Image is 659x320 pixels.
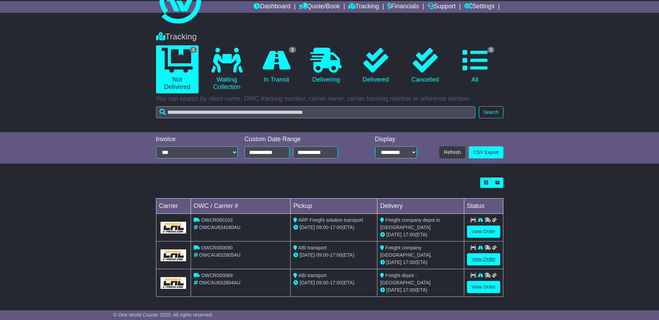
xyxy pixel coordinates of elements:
[469,146,503,158] a: CSV Export
[380,273,431,285] span: Freight depot - [GEOGRAPHIC_DATA]
[201,273,232,278] span: OWCR000089
[428,1,456,13] a: Support
[386,259,402,265] span: [DATE]
[386,232,402,237] span: [DATE]
[199,280,240,285] span: OWCAU632804AU
[467,226,500,238] a: View Order
[298,217,363,223] span: ARP Freight solution transport
[199,225,240,230] span: OWCAU634160AU
[254,1,291,13] a: Dashboard
[316,252,328,258] span: 09:00
[403,287,415,293] span: 17:00
[403,232,415,237] span: 17:00
[113,312,213,318] span: © One World Courier 2025. All rights reserved.
[487,47,495,53] span: 3
[380,259,461,266] div: (ETA)
[299,1,340,13] a: Quote/Book
[156,136,238,143] div: Invoice
[454,45,496,86] a: 3 All
[403,259,415,265] span: 17:00
[375,136,417,143] div: Display
[479,106,503,118] button: Search
[300,280,315,285] span: [DATE]
[467,253,500,265] a: View Order
[156,199,191,214] td: Carrier
[201,217,232,223] span: OWCR000103
[161,249,186,261] img: GetCarrierServiceLogo
[330,280,342,285] span: 17:00
[467,281,500,293] a: View Order
[289,47,296,53] span: 3
[161,222,186,234] img: GetCarrierServiceLogo
[380,217,440,230] span: Freight company depot in [GEOGRAPHIC_DATA]
[190,47,197,53] span: 3
[380,245,432,258] span: Freight company [GEOGRAPHIC_DATA].
[380,286,461,294] div: (ETA)
[191,199,291,214] td: OWC / Carrier #
[464,1,495,13] a: Settings
[255,45,298,86] a: 3 In Transit
[387,1,419,13] a: Financials
[330,225,342,230] span: 17:00
[305,45,347,86] a: Delivering
[293,279,374,286] div: - (ETA)
[300,252,315,258] span: [DATE]
[291,199,377,214] td: Pickup
[156,95,503,103] p: You can search by client name, OWC tracking number, carrier name, carrier tracking number or refe...
[298,245,327,250] span: ABI transport
[293,252,374,259] div: - (ETA)
[316,280,328,285] span: 09:00
[348,1,379,13] a: Tracking
[439,146,465,158] button: Refresh
[199,252,240,258] span: OWCAU632805AU
[156,45,199,93] a: 3 Not Delivered
[380,231,461,238] div: (ETA)
[300,225,315,230] span: [DATE]
[464,199,503,214] td: Status
[245,136,356,143] div: Custom Date Range
[201,245,232,250] span: OWCR000090
[377,199,464,214] td: Delivery
[354,45,397,86] a: Delivered
[293,224,374,231] div: - (ETA)
[316,225,328,230] span: 09:00
[330,252,342,258] span: 17:00
[161,277,186,289] img: GetCarrierServiceLogo
[205,45,248,93] a: Waiting Collection
[404,45,447,86] a: Cancelled
[386,287,402,293] span: [DATE]
[153,32,507,42] div: Tracking
[298,273,327,278] span: ABI transport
